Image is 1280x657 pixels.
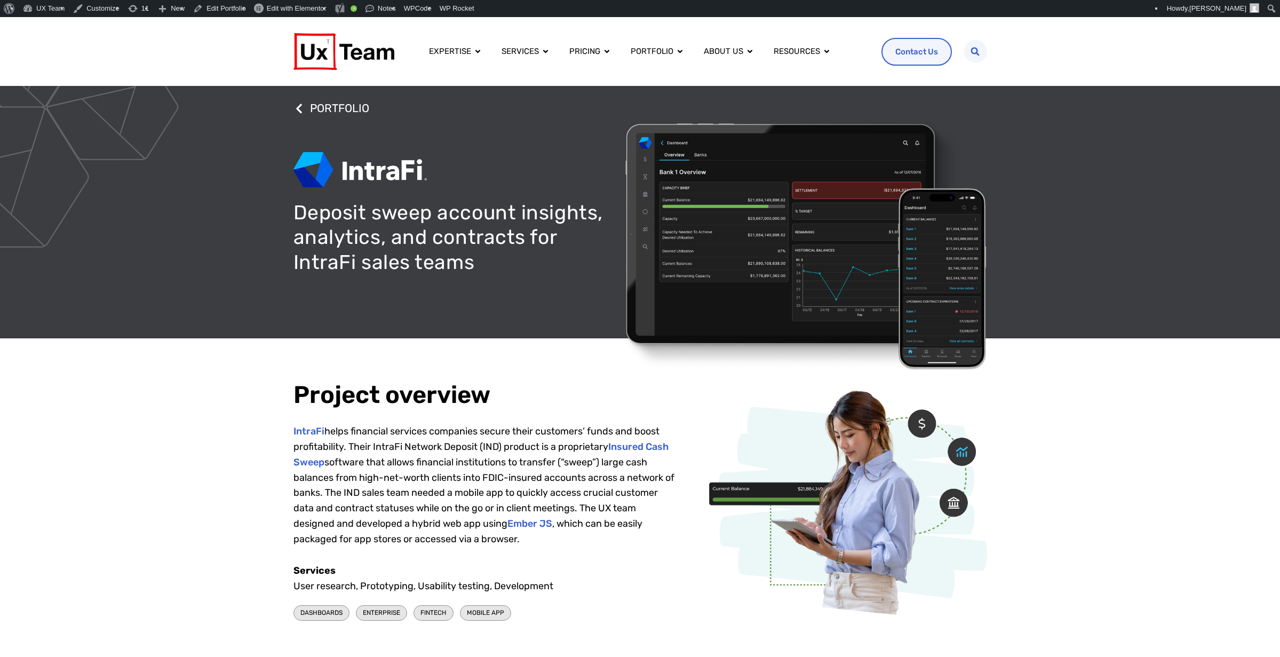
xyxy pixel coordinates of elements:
[420,38,873,65] div: Menu Toggle
[1189,4,1246,12] span: [PERSON_NAME]
[507,518,552,529] a: Ember JS
[293,601,349,624] a: DASHBOARDS
[569,45,600,58] a: Pricing
[293,425,324,437] a: IntraFi
[267,4,327,12] span: Edit with Elementor
[293,152,427,187] img: intraFi logo
[964,40,987,63] div: Search
[460,601,511,624] a: MOBILE APP
[293,565,336,576] strong: Services
[420,608,447,618] span: FINTECH
[774,45,820,58] a: Resources
[293,200,613,275] h1: Deposit sweep account insights, analytics, and contracts for IntraFi sales teams
[293,424,675,547] p: helps financial services companies secure their customers’ funds and boost profitability. Their I...
[293,97,369,120] a: PORTFOLIO
[293,33,394,70] img: UX Team Logo
[631,45,673,58] a: Portfolio
[293,441,669,468] a: Insured Cash Sweep
[704,45,743,58] a: About us
[300,608,343,618] span: DASHBOARDS
[363,608,400,618] span: ENTERPRISE
[356,601,407,624] a: ENTERPRISE
[1227,606,1280,657] iframe: Chat Widget
[895,45,938,58] span: Contact Us
[881,38,952,66] a: Contact Us
[351,5,357,12] div: Good
[307,99,369,117] span: PORTFOLIO
[293,381,675,409] h2: Project overview
[420,38,873,65] nav: Menu
[467,608,504,618] span: MOBILE APP
[429,45,471,58] a: Expertise
[502,45,539,58] a: Services
[293,563,675,594] p: User research, Prototyping, Usability testing, Development
[414,601,454,624] a: FINTECH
